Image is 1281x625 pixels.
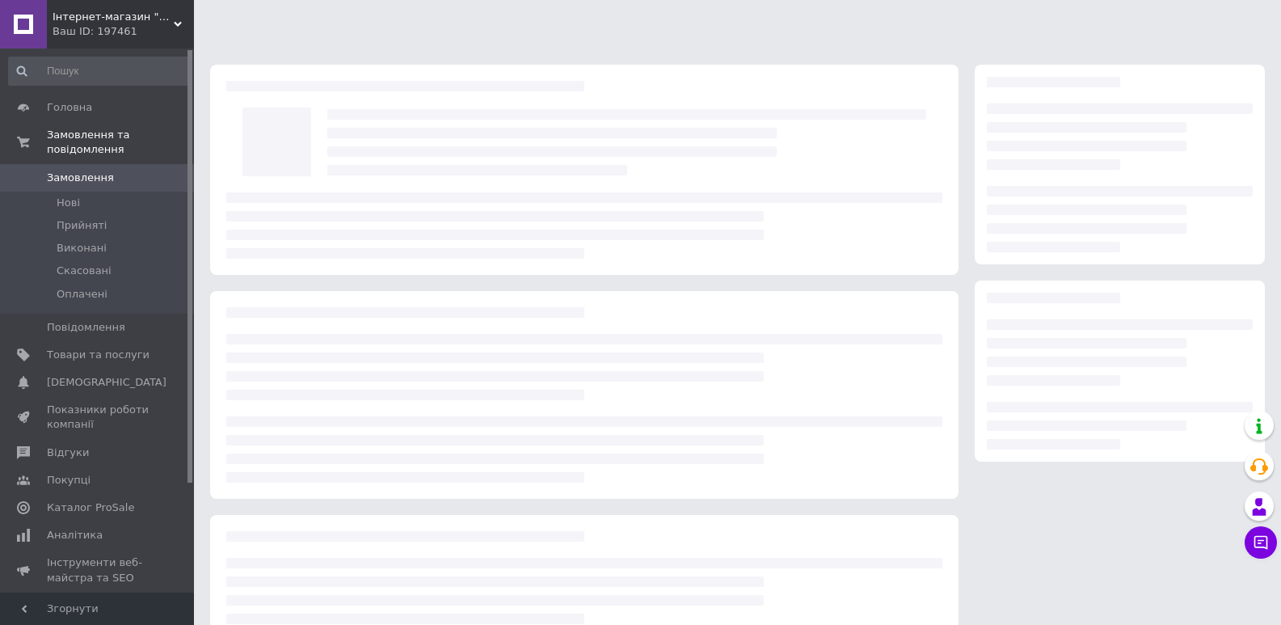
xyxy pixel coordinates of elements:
[47,528,103,543] span: Аналітика
[47,171,114,185] span: Замовлення
[47,100,92,115] span: Головна
[57,218,107,233] span: Прийняті
[47,128,194,157] span: Замовлення та повідомлення
[53,24,194,39] div: Ваш ID: 197461
[57,264,112,278] span: Скасовані
[47,555,150,585] span: Інструменти веб-майстра та SEO
[47,320,125,335] span: Повідомлення
[1245,526,1277,559] button: Чат з покупцем
[47,375,166,390] span: [DEMOGRAPHIC_DATA]
[53,10,174,24] span: Інтернет-магазин "Гранд-пікнік"
[47,473,91,488] span: Покупці
[57,196,80,210] span: Нові
[57,287,107,302] span: Оплачені
[47,403,150,432] span: Показники роботи компанії
[47,500,134,515] span: Каталог ProSale
[57,241,107,255] span: Виконані
[47,348,150,362] span: Товари та послуги
[47,446,89,460] span: Відгуки
[8,57,191,86] input: Пошук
